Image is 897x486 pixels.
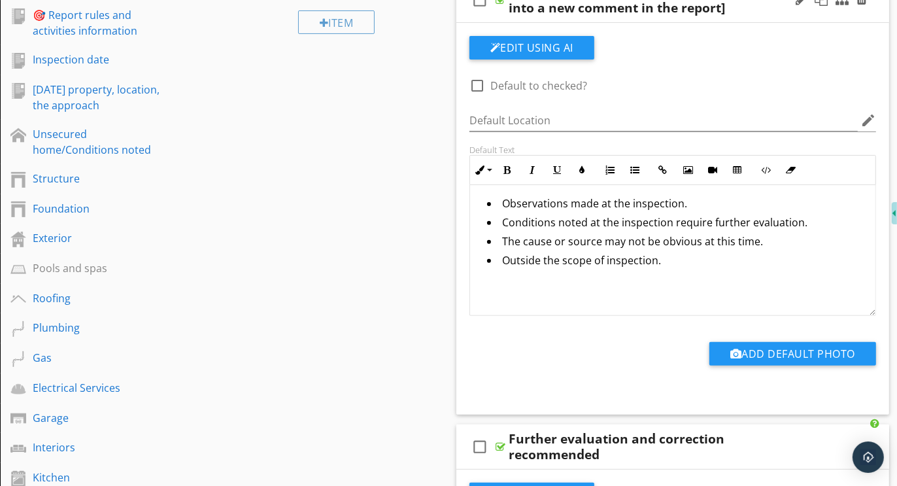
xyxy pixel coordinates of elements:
div: Structure [33,171,162,186]
li: Observations made at the inspection. [487,196,865,215]
li: Outside the scope of inspection. [487,252,865,271]
button: Insert Link (⌘K) [651,158,675,182]
button: Add Default Photo [709,342,876,366]
div: Gas [33,350,162,366]
button: Bold (⌘B) [495,158,520,182]
button: Insert Video [700,158,725,182]
div: Kitchen [33,470,162,485]
button: Clear Formatting [778,158,803,182]
i: check_box_outline_blank [469,431,490,462]
div: 🎯 Report rules and activities information [33,7,162,39]
button: Insert Table [725,158,750,182]
div: Open Intercom Messenger [853,442,884,473]
button: Code View [753,158,778,182]
div: [DATE] property, location, the approach [33,82,162,113]
div: Default Text [469,145,876,155]
div: Electrical Services [33,380,162,396]
div: Pools and spas [33,260,162,276]
div: Unsecured home/Conditions noted [33,126,162,158]
div: Inspection date [33,52,162,67]
div: Exterior [33,230,162,246]
button: Edit Using AI [469,36,594,60]
div: Roofing [33,290,162,306]
li: Conditions noted at the inspection require further evaluation. [487,215,865,234]
div: Further evaluation and correction recommended [509,431,814,462]
div: Item [298,10,375,34]
input: Default Location [469,110,858,131]
label: Default to checked? [490,79,587,92]
button: Unordered List [622,158,647,182]
i: edit [860,113,876,128]
div: Interiors [33,440,162,455]
div: Garage [33,410,162,426]
div: Plumbing [33,320,162,336]
div: Foundation [33,201,162,217]
li: The cause or source may not be obvious at this time. [487,234,865,252]
button: Insert Image (⌘P) [675,158,700,182]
